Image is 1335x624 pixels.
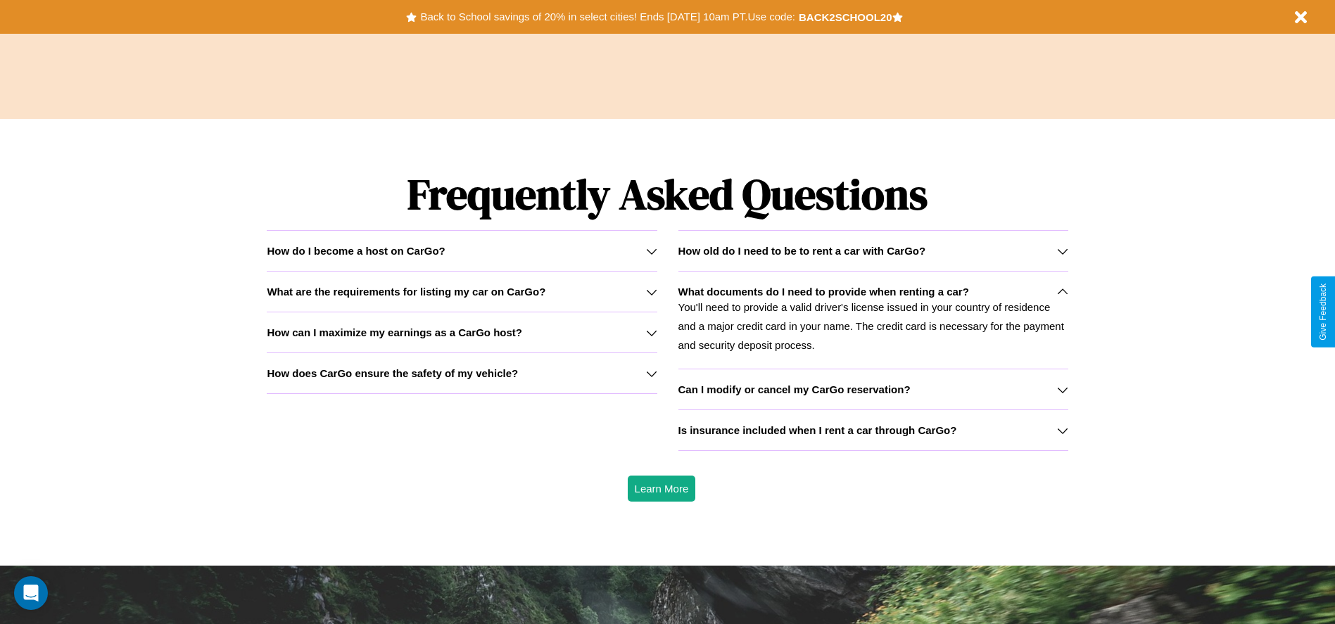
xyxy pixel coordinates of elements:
[678,383,911,395] h3: Can I modify or cancel my CarGo reservation?
[417,7,798,27] button: Back to School savings of 20% in select cities! Ends [DATE] 10am PT.Use code:
[267,326,522,338] h3: How can I maximize my earnings as a CarGo host?
[678,286,969,298] h3: What documents do I need to provide when renting a car?
[14,576,48,610] div: Open Intercom Messenger
[678,424,957,436] h3: Is insurance included when I rent a car through CarGo?
[628,476,696,502] button: Learn More
[678,245,926,257] h3: How old do I need to be to rent a car with CarGo?
[267,158,1068,230] h1: Frequently Asked Questions
[267,245,445,257] h3: How do I become a host on CarGo?
[267,286,545,298] h3: What are the requirements for listing my car on CarGo?
[267,367,518,379] h3: How does CarGo ensure the safety of my vehicle?
[1318,284,1328,340] div: Give Feedback
[799,11,892,23] b: BACK2SCHOOL20
[678,298,1068,355] p: You'll need to provide a valid driver's license issued in your country of residence and a major c...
